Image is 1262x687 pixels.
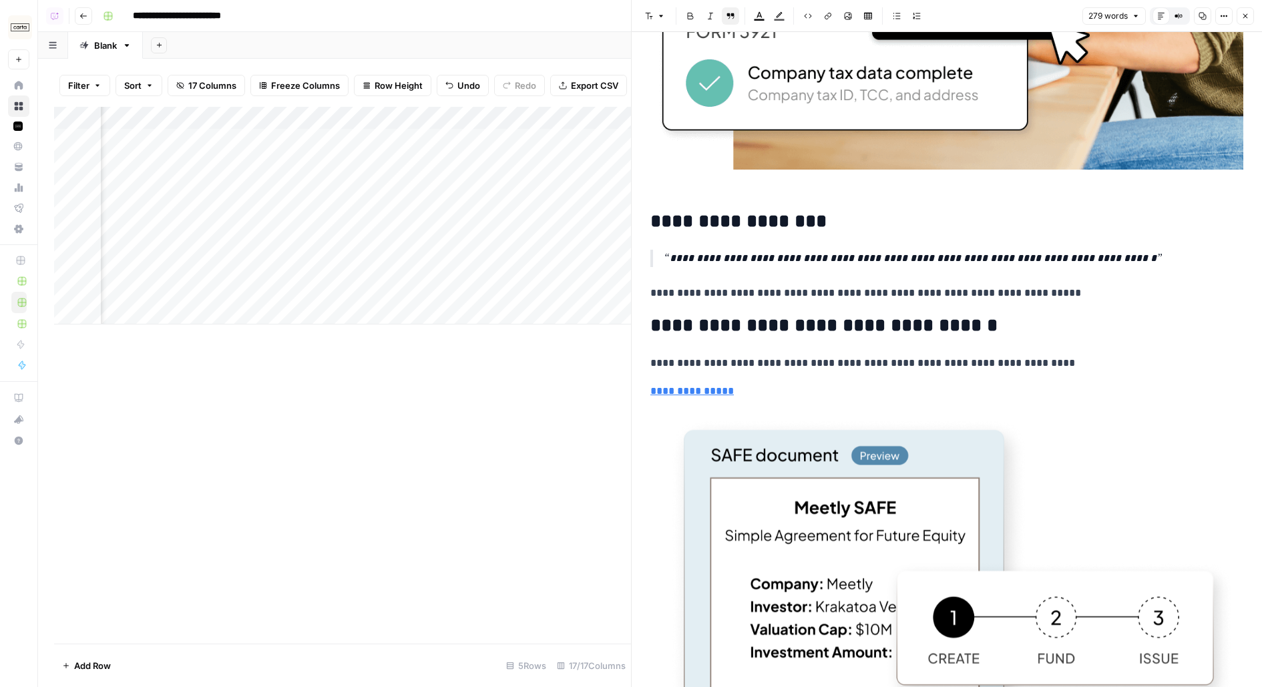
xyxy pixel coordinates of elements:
[8,15,32,39] img: Carta Logo
[8,156,29,178] a: Your Data
[515,79,536,92] span: Redo
[188,79,236,92] span: 17 Columns
[94,39,117,52] div: Blank
[9,409,29,429] div: What's new?
[571,79,618,92] span: Export CSV
[8,387,29,409] a: AirOps Academy
[68,79,89,92] span: Filter
[437,75,489,96] button: Undo
[54,655,119,676] button: Add Row
[354,75,431,96] button: Row Height
[8,218,29,240] a: Settings
[271,79,340,92] span: Freeze Columns
[550,75,627,96] button: Export CSV
[8,430,29,451] button: Help + Support
[59,75,110,96] button: Filter
[375,79,423,92] span: Row Height
[124,79,142,92] span: Sort
[68,32,143,59] a: Blank
[1082,7,1146,25] button: 279 words
[74,659,111,672] span: Add Row
[8,75,29,96] a: Home
[1088,10,1128,22] span: 279 words
[8,177,29,198] a: Usage
[116,75,162,96] button: Sort
[250,75,349,96] button: Freeze Columns
[8,409,29,430] button: What's new?
[8,11,29,44] button: Workspace: Carta
[552,655,631,676] div: 17/17 Columns
[13,122,23,131] img: c35yeiwf0qjehltklbh57st2xhbo
[494,75,545,96] button: Redo
[8,198,29,219] a: Flightpath
[168,75,245,96] button: 17 Columns
[8,95,29,117] a: Browse
[457,79,480,92] span: Undo
[501,655,552,676] div: 5 Rows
